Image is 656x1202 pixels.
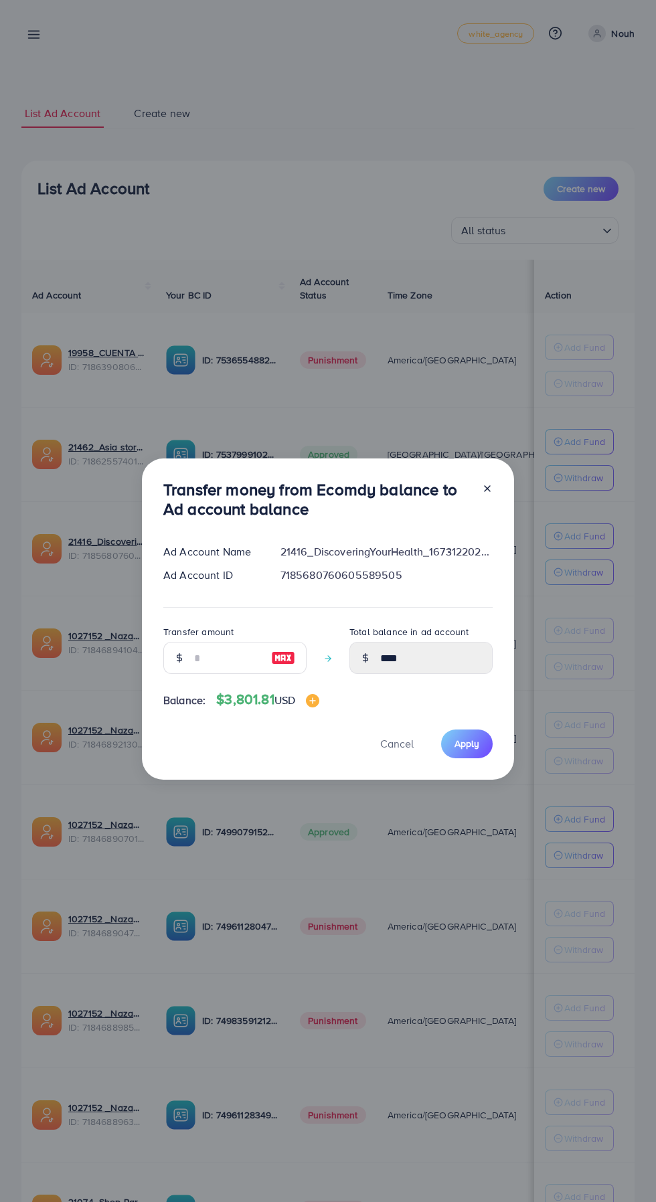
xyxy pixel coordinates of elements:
button: Cancel [363,729,430,758]
button: Apply [441,729,493,758]
img: image [271,650,295,666]
div: 7185680760605589505 [270,568,503,583]
span: USD [274,693,295,707]
div: Ad Account Name [153,544,270,560]
span: Balance: [163,693,206,708]
label: Total balance in ad account [349,625,469,638]
label: Transfer amount [163,625,234,638]
div: Ad Account ID [153,568,270,583]
img: image [306,694,319,707]
h3: Transfer money from Ecomdy balance to Ad account balance [163,480,471,519]
span: Apply [455,737,479,750]
span: Cancel [380,736,414,751]
h4: $3,801.81 [216,691,319,708]
div: 21416_DiscoveringYourHealth_1673122022707 [270,544,503,560]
